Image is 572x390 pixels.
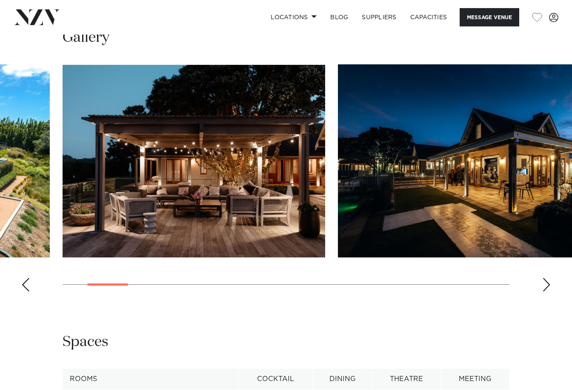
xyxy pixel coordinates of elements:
[14,9,60,25] img: nzv-logo.png
[460,8,519,26] button: Message Venue
[313,369,372,390] th: Dining
[355,8,403,26] a: SUPPLIERS
[63,64,325,257] img: Outdoor lounge at Putiki Estate on Waiheke Island
[63,369,239,390] th: Rooms
[372,369,441,390] th: Theatre
[403,8,454,26] a: Capacities
[264,8,323,26] a: Locations
[63,332,109,352] h2: Spaces
[238,369,313,390] th: Cocktail
[323,8,355,26] a: BLOG
[63,64,325,257] swiper-slide: 2 / 18
[63,28,109,47] h2: Gallery
[441,369,509,390] th: Meeting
